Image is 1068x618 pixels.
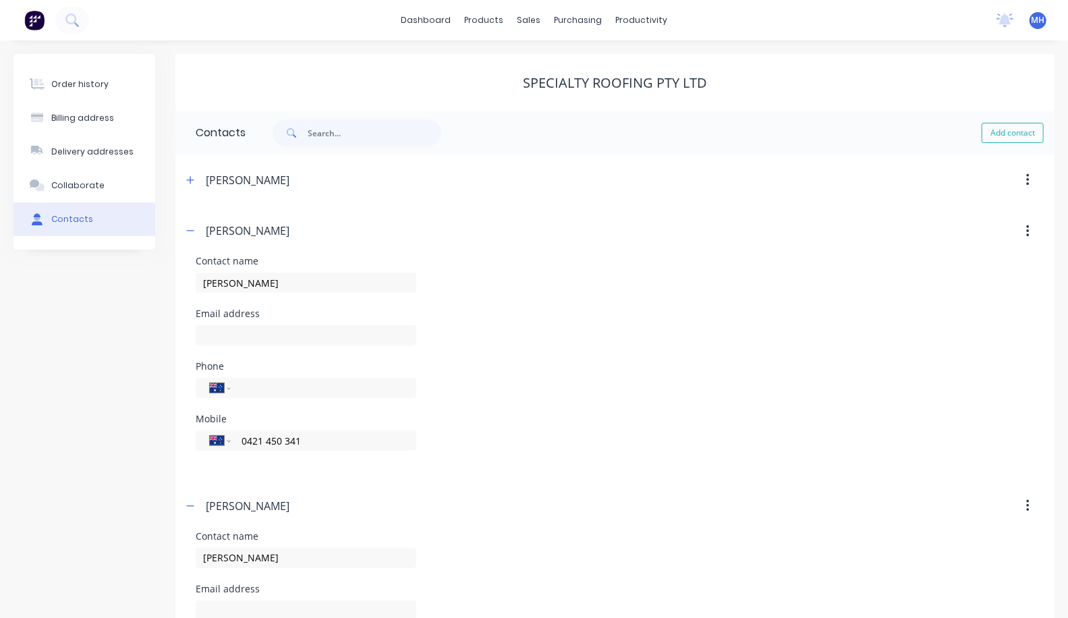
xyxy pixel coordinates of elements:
div: sales [510,10,547,30]
div: Mobile [196,414,416,424]
div: Email address [196,584,416,594]
a: dashboard [394,10,457,30]
div: Contact name [196,532,416,541]
button: Order history [13,67,155,101]
div: Phone [196,362,416,371]
div: products [457,10,510,30]
button: Contacts [13,202,155,236]
div: [PERSON_NAME] [206,223,289,239]
button: Add contact [982,123,1044,143]
div: purchasing [547,10,609,30]
div: Collaborate [51,179,105,192]
button: Delivery addresses [13,135,155,169]
div: Email address [196,309,416,318]
div: Contacts [51,213,93,225]
div: Contact name [196,256,416,266]
button: Collaborate [13,169,155,202]
img: Factory [24,10,45,30]
span: MH [1032,14,1045,26]
div: [PERSON_NAME] [206,172,289,188]
div: Billing address [51,112,114,124]
div: productivity [609,10,674,30]
div: Order history [51,78,109,90]
div: [PERSON_NAME] [206,498,289,514]
div: Specialty Roofing Pty Ltd [523,75,707,91]
div: Delivery addresses [51,146,134,158]
div: Contacts [175,111,246,154]
button: Billing address [13,101,155,135]
input: Search... [308,119,441,146]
